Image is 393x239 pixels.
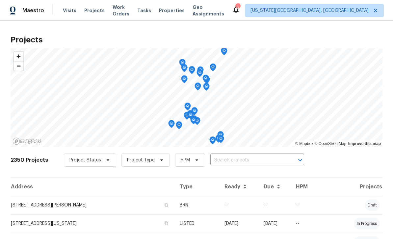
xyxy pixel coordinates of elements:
[11,196,174,214] td: [STREET_ADDRESS][PERSON_NAME]
[11,178,174,196] th: Address
[181,75,188,85] div: Map marker
[190,116,197,127] div: Map marker
[210,155,286,165] input: Search projects
[69,157,101,163] span: Project Status
[291,178,343,196] th: HPM
[181,157,190,163] span: HPM
[174,196,220,214] td: BRN
[113,4,129,17] span: Work Orders
[296,155,305,165] button: Open
[174,178,220,196] th: Type
[258,214,291,233] td: [DATE]
[235,4,240,11] div: 6
[209,136,216,147] div: Map marker
[354,218,380,229] div: in progress
[127,157,155,163] span: Project Type
[219,196,258,214] td: --
[215,135,222,145] div: Map marker
[210,63,216,74] div: Map marker
[187,111,194,121] div: Map marker
[187,110,194,120] div: Map marker
[196,69,203,79] div: Map marker
[291,214,343,233] td: --
[295,141,313,146] a: Mapbox
[250,7,369,14] span: [US_STATE][GEOGRAPHIC_DATA], [GEOGRAPHIC_DATA]
[159,7,185,14] span: Properties
[219,178,258,196] th: Ready
[168,120,175,130] div: Map marker
[11,48,382,147] canvas: Map
[163,202,169,208] button: Copy Address
[197,66,204,77] div: Map marker
[191,107,198,117] div: Map marker
[14,61,23,71] button: Zoom out
[184,112,190,122] div: Map marker
[84,7,105,14] span: Projects
[219,214,258,233] td: [DATE]
[14,52,23,61] button: Zoom in
[181,64,188,74] div: Map marker
[217,131,224,141] div: Map marker
[63,7,76,14] span: Visits
[195,83,201,93] div: Map marker
[343,178,382,196] th: Projects
[189,66,195,76] div: Map marker
[11,214,174,233] td: [STREET_ADDRESS][US_STATE]
[258,196,291,214] td: --
[11,36,382,43] h2: Projects
[203,83,210,93] div: Map marker
[348,141,381,146] a: Improve this map
[193,4,224,17] span: Geo Assignments
[365,199,380,211] div: draft
[221,47,227,58] div: Map marker
[174,214,220,233] td: LISTED
[179,59,186,69] div: Map marker
[13,137,41,145] a: Mapbox homepage
[11,157,48,163] h2: 2350 Projects
[184,103,191,113] div: Map marker
[314,141,346,146] a: OpenStreetMap
[291,196,343,214] td: --
[163,220,169,226] button: Copy Address
[258,178,291,196] th: Due
[218,135,224,145] div: Map marker
[194,117,200,127] div: Map marker
[22,7,44,14] span: Maestro
[202,75,209,85] div: Map marker
[176,121,182,131] div: Map marker
[137,8,151,13] span: Tasks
